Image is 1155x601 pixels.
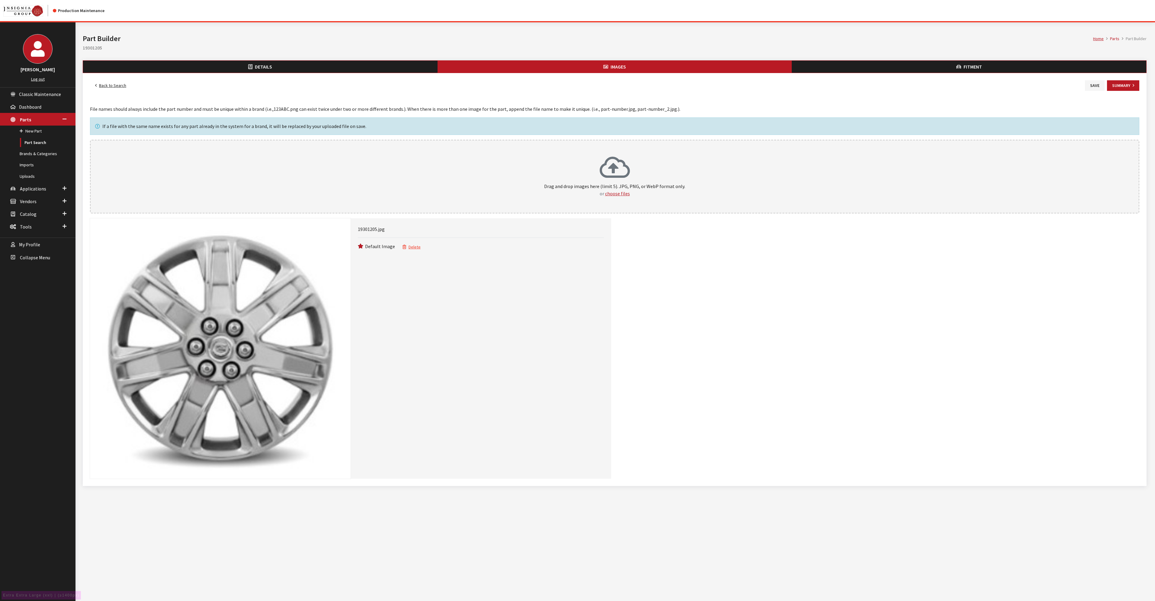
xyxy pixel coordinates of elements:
[53,8,104,14] div: Production Maintenance
[605,190,630,197] button: choose files
[402,244,421,251] button: Delete
[964,64,982,70] span: Fitment
[20,186,46,192] span: Applications
[438,61,792,73] button: Images
[90,117,1139,135] div: If a file with the same name exists for any part already in the system for a brand, it will be re...
[1107,80,1139,91] button: Summary
[23,34,52,63] img: Adam Culpepper
[90,218,351,479] img: Image for 19301205
[19,242,40,248] span: My Profile
[19,91,61,97] span: Classic Maintenance
[4,5,53,16] a: Insignia Group logo
[20,117,31,123] span: Parts
[90,80,131,91] a: Back to Search
[83,61,438,73] button: Details
[792,61,1146,73] button: Fitment
[97,183,1133,197] p: Drag and drop images here (limit 5). JPG, PNG, or WebP format only.
[20,254,50,261] span: Collapse Menu
[1119,36,1147,42] li: Part Builder
[1104,36,1119,42] li: Parts
[20,224,32,230] span: Tools
[1085,80,1105,91] button: Save
[600,190,604,197] span: or
[19,104,41,110] span: Dashboard
[90,105,1139,113] p: File names should always include the part number and must be unique within a brand (i.e.,123ABC.p...
[365,243,395,250] label: Default Image
[83,44,1147,51] h2: 19301205
[611,64,626,70] span: Images
[20,211,37,217] span: Catalog
[6,66,69,73] h3: [PERSON_NAME]
[4,5,43,16] img: Catalog Maintenance
[255,64,272,70] span: Details
[358,225,604,238] p: 19301205.jpg
[1093,36,1104,41] a: Home
[83,33,1093,44] h1: Part Builder
[31,76,45,82] a: Log out
[20,198,37,204] span: Vendors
